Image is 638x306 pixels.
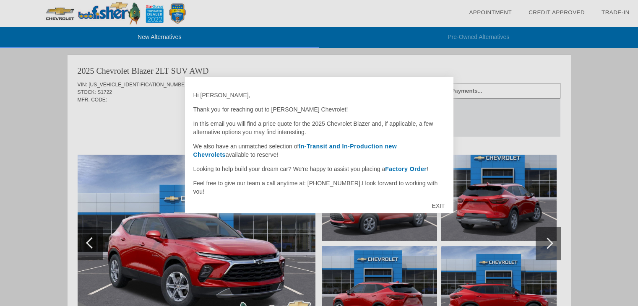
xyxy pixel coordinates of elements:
[385,166,427,172] a: Factory Order
[193,180,362,187] span: Feel free to give our team a call anytime at: [PHONE_NUMBER].
[193,106,348,113] span: Thank you for reaching out to [PERSON_NAME] Chevrolet!
[193,179,445,196] p: I look forward to working with you!
[193,92,250,99] span: Hi [PERSON_NAME],
[469,9,512,16] a: Appointment
[602,9,630,16] a: Trade-In
[529,9,585,16] a: Credit Approved
[193,143,397,158] span: We also have an unmatched selection of available to reserve!
[193,120,433,135] span: In this email you will find a price quote for the 2025 Chevrolet Blazer and, if applicable, a few...
[193,166,429,172] span: Looking to help build your dream car? We're happy to assist you placing a !
[193,143,397,158] a: In-Transit and In-Production new Chevrolets
[423,193,453,218] div: EXIT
